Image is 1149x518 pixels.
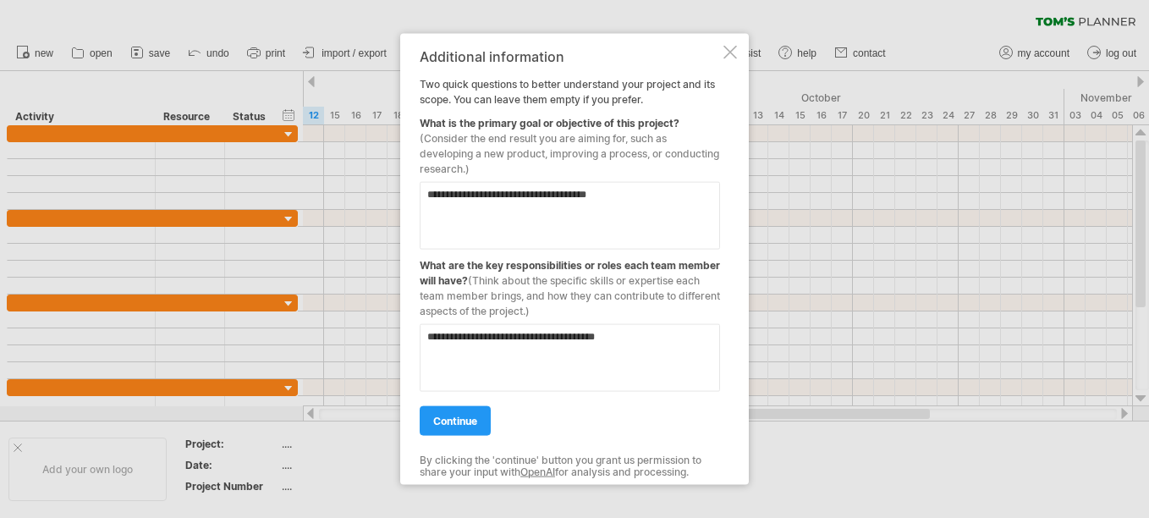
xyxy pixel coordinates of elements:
[433,415,477,427] span: continue
[420,455,720,479] div: By clicking the 'continue' button you grant us permission to share your input with for analysis a...
[420,132,719,175] span: (Consider the end result you are aiming for, such as developing a new product, improving a proces...
[520,466,555,478] a: OpenAI
[420,49,720,64] div: Additional information
[420,250,720,319] div: What are the key responsibilities or roles each team member will have?
[420,49,720,470] div: Two quick questions to better understand your project and its scope. You can leave them empty if ...
[420,406,491,436] a: continue
[420,107,720,177] div: What is the primary goal or objective of this project?
[420,274,720,317] span: (Think about the specific skills or expertise each team member brings, and how they can contribut...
